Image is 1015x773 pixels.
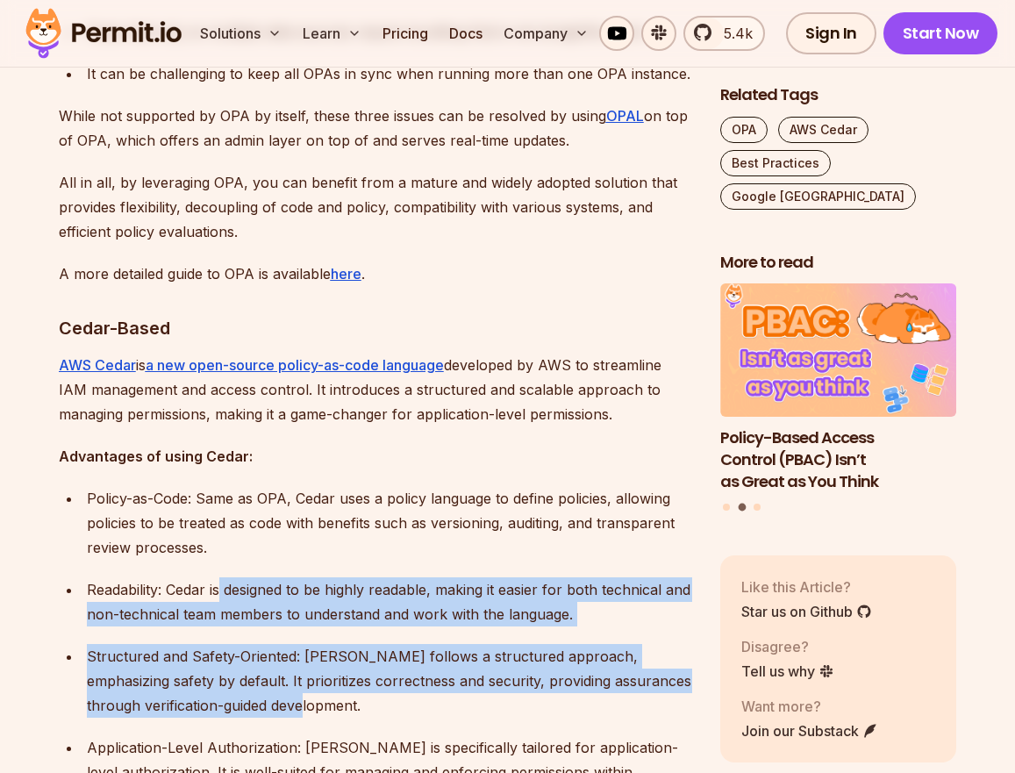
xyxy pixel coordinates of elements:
button: Go to slide 1 [723,504,730,511]
button: Solutions [193,16,289,51]
button: Company [497,16,596,51]
h2: More to read [720,252,957,274]
a: Google [GEOGRAPHIC_DATA] [720,183,916,210]
a: AWS Cedar [59,356,136,374]
li: 2 of 3 [720,284,957,493]
a: OPA [720,117,768,143]
p: Readability: Cedar is designed to be highly readable, making it easier for both technical and non... [87,577,692,626]
a: AWS Cedar [778,117,868,143]
p: Disagree? [741,636,834,657]
p: Structured and Safety-Oriented: [PERSON_NAME] follows a structured approach, emphasizing safety b... [87,644,692,718]
p: Policy-as-Code: Same as OPA, Cedar uses a policy language to define policies, allowing policies t... [87,486,692,560]
div: Posts [720,284,957,514]
p: While not supported by OPA by itself, these three issues can be resolved by using on top of OPA, ... [59,104,692,153]
span: 5.4k [713,23,753,44]
p: Want more? [741,696,878,717]
a: Star us on Github [741,601,872,622]
a: Sign In [786,12,876,54]
p: is developed by AWS to streamline IAM management and access control. It introduces a structured a... [59,353,692,426]
a: a new open-source policy-as-code language [146,356,444,374]
p: All in all, by leveraging OPA, you can benefit from a mature and widely adopted solution that pro... [59,170,692,244]
button: Go to slide 3 [754,504,761,511]
p: A more detailed guide to OPA is available . [59,261,692,286]
p: Like this Article? [741,576,872,598]
a: 5.4k [683,16,765,51]
a: Best Practices [720,150,831,176]
img: Policy-Based Access Control (PBAC) Isn’t as Great as You Think [720,284,957,418]
button: Go to slide 2 [738,504,746,512]
img: Permit logo [18,4,189,63]
a: Docs [442,16,490,51]
h3: Cedar-Based [59,314,692,342]
a: Pricing [375,16,435,51]
strong: Advantages of using Cedar: [59,447,253,465]
h3: Policy-Based Access Control (PBAC) Isn’t as Great as You Think [720,427,957,492]
a: Start Now [883,12,998,54]
a: here [331,265,361,283]
h2: Related Tags [720,84,957,106]
a: Policy-Based Access Control (PBAC) Isn’t as Great as You ThinkPolicy-Based Access Control (PBAC) ... [720,284,957,493]
a: Tell us why [741,661,834,682]
p: It can be challenging to keep all OPAs in sync when running more than one OPA instance. [87,61,692,86]
a: OPAL [606,107,644,125]
button: Learn [296,16,368,51]
a: Join our Substack [741,720,878,741]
